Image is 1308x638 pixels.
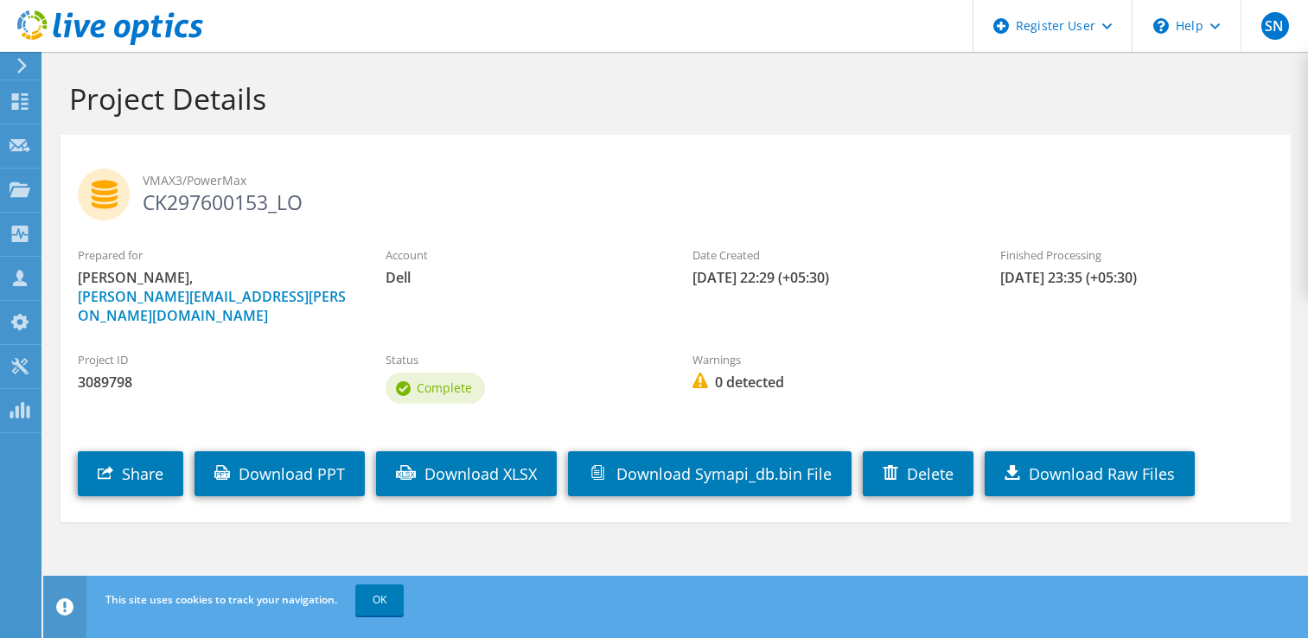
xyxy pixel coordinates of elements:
[376,451,557,496] a: Download XLSX
[386,246,659,264] label: Account
[1153,18,1169,34] svg: \n
[568,451,852,496] a: Download Symapi_db.bin File
[417,380,472,396] span: Complete
[1000,268,1273,287] span: [DATE] 23:35 (+05:30)
[692,268,966,287] span: [DATE] 22:29 (+05:30)
[386,268,659,287] span: Dell
[78,246,351,264] label: Prepared for
[692,373,966,392] span: 0 detected
[1000,246,1273,264] label: Finished Processing
[143,171,1273,190] span: VMAX3/PowerMax
[195,451,365,496] a: Download PPT
[985,451,1195,496] a: Download Raw Files
[692,246,966,264] label: Date Created
[78,169,1273,212] h2: CK297600153_LO
[78,268,351,325] span: [PERSON_NAME],
[1261,12,1289,40] span: SN
[355,584,404,616] a: OK
[69,80,1273,117] h1: Project Details
[78,451,183,496] a: Share
[863,451,973,496] a: Delete
[78,373,351,392] span: 3089798
[692,351,966,368] label: Warnings
[78,351,351,368] label: Project ID
[386,351,659,368] label: Status
[105,592,337,607] span: This site uses cookies to track your navigation.
[78,287,346,325] a: [PERSON_NAME][EMAIL_ADDRESS][PERSON_NAME][DOMAIN_NAME]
